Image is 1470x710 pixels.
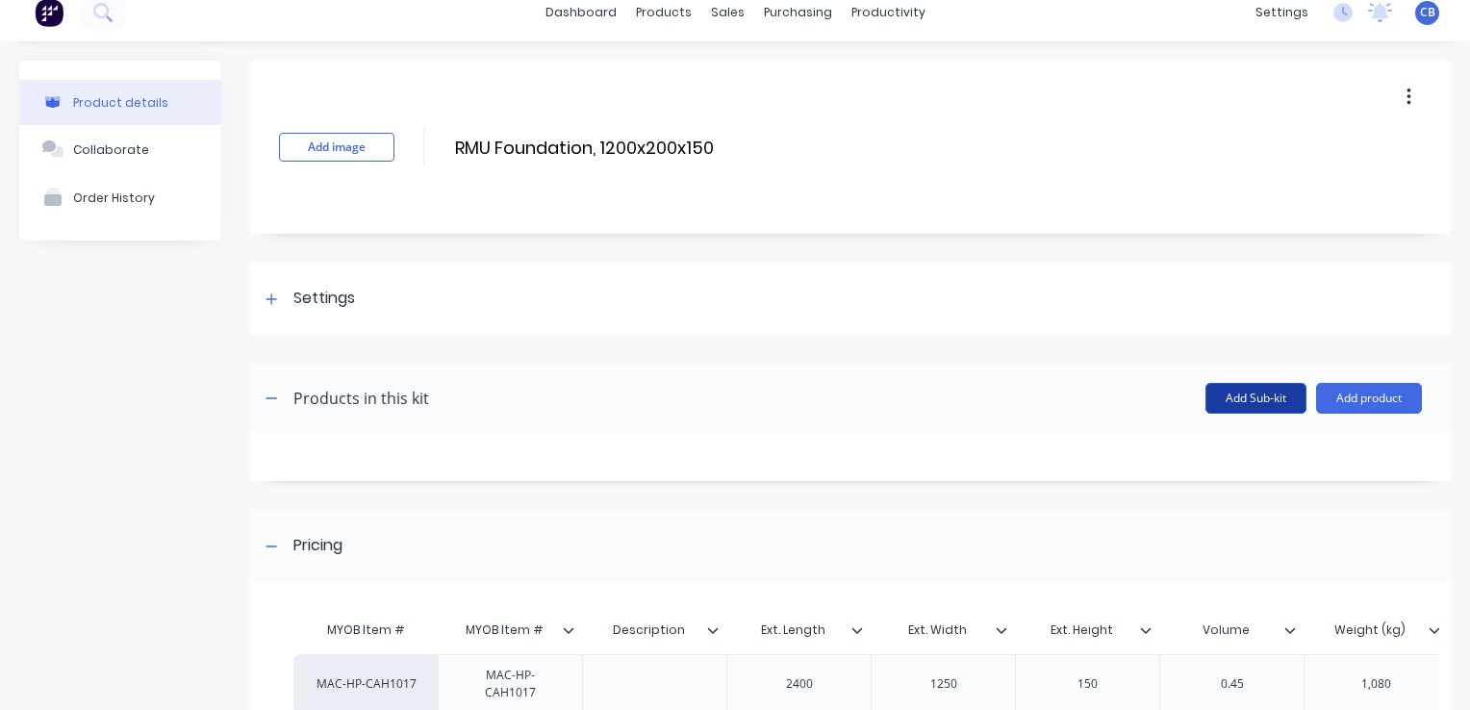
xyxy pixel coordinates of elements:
input: Enter kit name [453,134,794,162]
div: 0.45 [1184,672,1280,697]
div: MYOB Item # [438,606,570,654]
div: Ext. Width [871,606,1003,654]
button: Order History [19,173,221,221]
div: 150 [1040,672,1136,697]
div: Order History [73,190,155,205]
div: Pricing [293,534,342,558]
div: Settings [293,287,355,311]
div: Ext. Width [871,611,1015,649]
div: Volume [1159,606,1292,654]
button: Add Sub-kit [1205,383,1306,414]
div: 1,080 [1329,672,1425,697]
div: 2400 [751,672,848,697]
div: MYOB Item # [438,611,582,649]
button: Collaborate [19,125,221,173]
div: Weight (kg) [1304,606,1436,654]
div: MAC-HP-CAH1017 [314,675,419,693]
button: Add image [279,133,394,162]
div: Description [582,611,726,649]
button: Add product [1316,383,1422,414]
div: 1250 [896,672,992,697]
div: Volume [1159,611,1304,649]
div: Description [582,606,715,654]
span: CB [1420,4,1435,21]
div: MYOB Item # [293,611,438,649]
div: MAC-HP-CAH1017 [446,663,574,705]
div: Products in this kit [293,387,429,410]
div: Weight (kg) [1304,611,1448,649]
div: Collaborate [73,142,149,157]
div: Ext. Height [1015,606,1148,654]
div: Ext. Length [726,611,871,649]
div: Ext. Height [1015,611,1159,649]
button: Product details [19,80,221,125]
div: Product details [73,95,168,110]
div: Ext. Length [726,606,859,654]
